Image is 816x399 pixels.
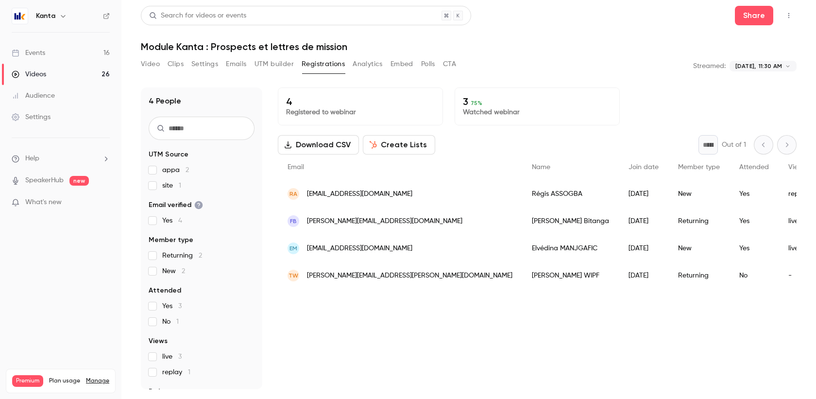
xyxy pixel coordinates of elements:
span: 1 [179,182,181,189]
div: [PERSON_NAME] Bitanga [522,208,619,235]
div: Yes [730,235,779,262]
button: Clips [168,56,184,72]
button: Embed [391,56,413,72]
p: Out of 1 [722,140,746,150]
p: Registered to webinar [286,107,435,117]
button: Download CSV [278,135,359,155]
div: [DATE] [619,208,668,235]
span: Attended [739,164,769,171]
span: New [162,266,185,276]
button: UTM builder [255,56,294,72]
iframe: Noticeable Trigger [98,198,110,207]
span: 1 [188,369,190,376]
li: help-dropdown-opener [12,154,110,164]
button: Video [141,56,160,72]
span: live [162,352,182,362]
span: [EMAIL_ADDRESS][DOMAIN_NAME] [307,243,412,254]
div: Videos [12,69,46,79]
span: Help [25,154,39,164]
span: 3 [178,353,182,360]
span: Attended [149,286,181,295]
span: 3 [178,303,182,310]
button: Analytics [353,56,383,72]
span: 4 [178,217,182,224]
span: TW [289,271,298,280]
div: Returning [668,208,730,235]
span: RA [289,190,297,198]
span: 75 % [471,100,482,106]
div: Yes [730,208,779,235]
button: Share [735,6,773,25]
img: Kanta [12,8,28,24]
span: appa [162,165,189,175]
div: [DATE] [619,262,668,289]
div: Elvédina MANJGAFIC [522,235,619,262]
button: Polls [421,56,435,72]
button: Registrations [302,56,345,72]
div: Audience [12,91,55,101]
span: Member type [678,164,720,171]
div: [DATE] [619,180,668,208]
div: Yes [730,180,779,208]
span: [DATE], [735,62,756,70]
div: Search for videos or events [149,11,246,21]
p: Streamed: [693,61,726,71]
button: CTA [443,56,456,72]
p: 3 [463,96,612,107]
p: Watched webinar [463,107,612,117]
span: Join date [629,164,659,171]
span: Email verified [149,200,203,210]
span: 2 [186,167,189,173]
span: Plan usage [49,377,80,385]
span: 2 [182,268,185,275]
div: No [730,262,779,289]
span: EM [289,244,297,253]
div: [DATE] [619,235,668,262]
span: UTM Source [149,150,188,159]
span: Referrer [149,387,176,397]
span: 11:30 AM [759,62,782,70]
button: Settings [191,56,218,72]
div: Régis ASSOGBA [522,180,619,208]
span: Name [532,164,550,171]
span: 1 [176,318,179,325]
h1: Module Kanta : Prospects et lettres de mission [141,41,797,52]
span: [EMAIL_ADDRESS][DOMAIN_NAME] [307,189,412,199]
span: FB [290,217,297,226]
span: [PERSON_NAME][EMAIL_ADDRESS][DOMAIN_NAME] [307,216,462,226]
div: Returning [668,262,730,289]
span: Premium [12,375,43,387]
span: Views [149,336,168,346]
div: Settings [12,112,51,122]
div: [PERSON_NAME] WIPF [522,262,619,289]
a: SpeakerHub [25,175,64,186]
span: 2 [199,252,202,259]
span: Email [288,164,304,171]
div: Events [12,48,45,58]
span: site [162,181,181,191]
span: Yes [162,216,182,226]
p: 4 [286,96,435,107]
a: Manage [86,377,109,385]
h6: Kanta [36,11,55,21]
span: What's new [25,197,62,208]
span: replay [162,367,190,377]
span: Returning [162,251,202,260]
span: Views [788,164,806,171]
span: [PERSON_NAME][EMAIL_ADDRESS][PERSON_NAME][DOMAIN_NAME] [307,271,512,281]
button: Emails [226,56,246,72]
h1: 4 People [149,95,181,107]
button: Top Bar Actions [781,8,797,23]
span: No [162,317,179,327]
button: Create Lists [363,135,435,155]
span: Member type [149,235,193,245]
span: Yes [162,301,182,311]
div: New [668,180,730,208]
div: New [668,235,730,262]
span: new [69,176,89,186]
